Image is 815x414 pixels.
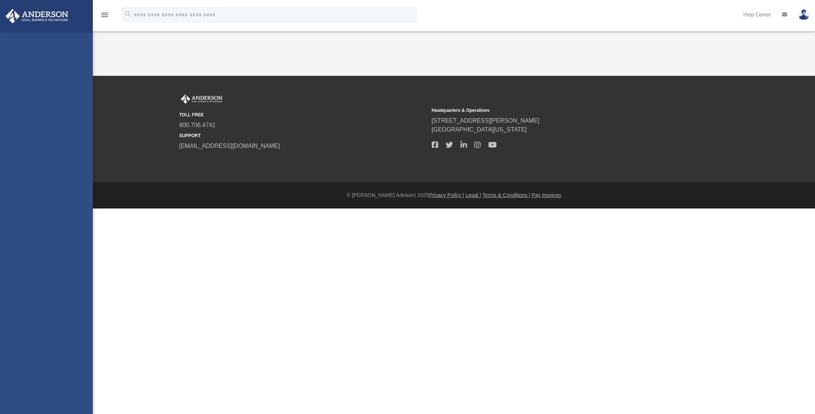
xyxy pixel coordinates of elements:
small: TOLL FREE [179,111,427,118]
a: Legal | [466,192,481,198]
a: [GEOGRAPHIC_DATA][US_STATE] [432,126,527,133]
a: Terms & Conditions | [482,192,530,198]
small: Headquarters & Operations [432,107,679,114]
i: search [124,10,132,18]
div: © [PERSON_NAME] Advisors 2025 [93,191,815,199]
img: Anderson Advisors Platinum Portal [179,94,224,104]
img: Anderson Advisors Platinum Portal [3,9,71,23]
a: 800.706.4741 [179,122,216,128]
img: User Pic [798,9,809,20]
a: menu [100,14,109,19]
a: [EMAIL_ADDRESS][DOMAIN_NAME] [179,143,280,149]
a: Privacy Policy | [429,192,464,198]
small: SUPPORT [179,132,427,139]
a: [STREET_ADDRESS][PERSON_NAME] [432,117,539,124]
a: Pay Invoices [532,192,561,198]
i: menu [100,10,109,19]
